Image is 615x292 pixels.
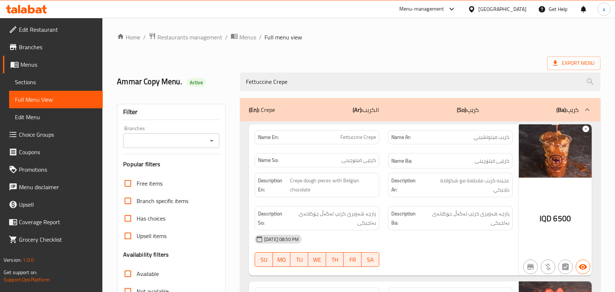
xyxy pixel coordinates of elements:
[558,260,573,274] button: Not has choices
[553,59,595,68] span: Export Menu
[556,105,579,114] p: کرێپ
[19,200,97,209] span: Upsell
[240,73,600,91] input: search
[20,60,97,69] span: Menus
[4,255,21,265] span: Version:
[475,156,509,166] span: کرێپی فیتۆچینی
[422,209,509,227] span: پارچە هەویری کرێپ لەگەڵ جۆکلاتەی بەلجیکی
[258,133,279,141] strong: Name En:
[117,76,231,87] h2: Ammar Copy Menu.
[364,254,376,265] span: SA
[340,133,376,141] span: Fettuccine Crepe
[541,260,555,274] button: Purchased item
[308,252,326,267] button: WE
[329,254,341,265] span: TH
[391,156,412,166] strong: Name Ba:
[19,165,97,174] span: Promotions
[289,209,376,227] span: پارچە هەویری کرێپ لەگەڵ چۆکلاتەی بەلجیکی
[276,254,288,265] span: MO
[3,126,103,143] a: Choice Groups
[391,133,411,141] strong: Name Ar:
[258,254,270,265] span: SU
[547,57,600,70] span: Export Menu
[424,176,509,194] span: عجينه كريب مقطعة مع شكولاتة بلجيكي
[3,143,103,161] a: Coupons
[249,104,259,115] b: (En):
[137,214,165,223] span: Has choices
[15,113,97,121] span: Edit Menu
[556,104,567,115] b: (Ba):
[603,5,605,13] span: a
[474,133,509,141] span: كريب فيتوتشيني
[15,95,97,104] span: Full Menu View
[258,156,278,164] strong: Name So:
[258,176,289,194] strong: Description En:
[19,43,97,51] span: Branches
[344,252,361,267] button: FR
[341,156,376,164] span: کرێپی فیتۆچینی
[290,176,376,194] span: Crepe dough pieces with Belgian chocolate
[3,196,103,213] a: Upsell
[19,183,97,191] span: Menu disclaimer
[293,254,305,265] span: TU
[523,260,538,274] button: Not branch specific item
[137,269,159,278] span: Available
[553,211,571,226] span: 6500
[137,196,188,205] span: Branch specific items
[576,260,590,274] button: Available
[457,104,467,115] b: (So):
[258,209,287,227] strong: Description So:
[326,252,344,267] button: TH
[123,160,219,168] h3: Popular filters
[9,73,103,91] a: Sections
[265,33,302,42] span: Full menu view
[117,32,600,42] nav: breadcrumb
[519,124,592,179] img: mmw_638955370759162413
[3,178,103,196] a: Menu disclaimer
[249,105,275,114] p: Crepe
[19,148,97,156] span: Coupons
[3,161,103,178] a: Promotions
[225,33,228,42] li: /
[231,32,256,42] a: Menus
[478,5,526,13] div: [GEOGRAPHIC_DATA]
[23,255,34,265] span: 1.0.0
[3,231,103,248] a: Grocery Checklist
[143,33,146,42] li: /
[15,78,97,86] span: Sections
[4,268,37,277] span: Get support on:
[187,79,206,86] span: Active
[261,236,302,243] span: [DATE] 08:50 PM
[353,104,363,115] b: (Ar):
[346,254,359,265] span: FR
[117,33,140,42] a: Home
[19,25,97,34] span: Edit Restaurant
[19,218,97,226] span: Coverage Report
[3,213,103,231] a: Coverage Report
[137,231,167,240] span: Upsell items
[540,211,552,226] span: IQD
[361,252,379,267] button: SA
[19,235,97,244] span: Grocery Checklist
[187,78,206,87] div: Active
[4,275,50,284] a: Support.OpsPlatform
[123,104,219,120] div: Filter
[3,38,103,56] a: Branches
[239,33,256,42] span: Menus
[290,252,308,267] button: TU
[3,56,103,73] a: Menus
[9,108,103,126] a: Edit Menu
[157,33,222,42] span: Restaurants management
[391,209,420,227] strong: Description Ba:
[255,252,273,267] button: SU
[399,5,444,13] div: Menu-management
[19,130,97,139] span: Choice Groups
[149,32,222,42] a: Restaurants management
[273,252,291,267] button: MO
[137,179,162,188] span: Free items
[311,254,323,265] span: WE
[123,250,169,259] h3: Availability filters
[353,105,379,114] p: الكريب
[9,91,103,108] a: Full Menu View
[457,105,479,114] p: کرێپ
